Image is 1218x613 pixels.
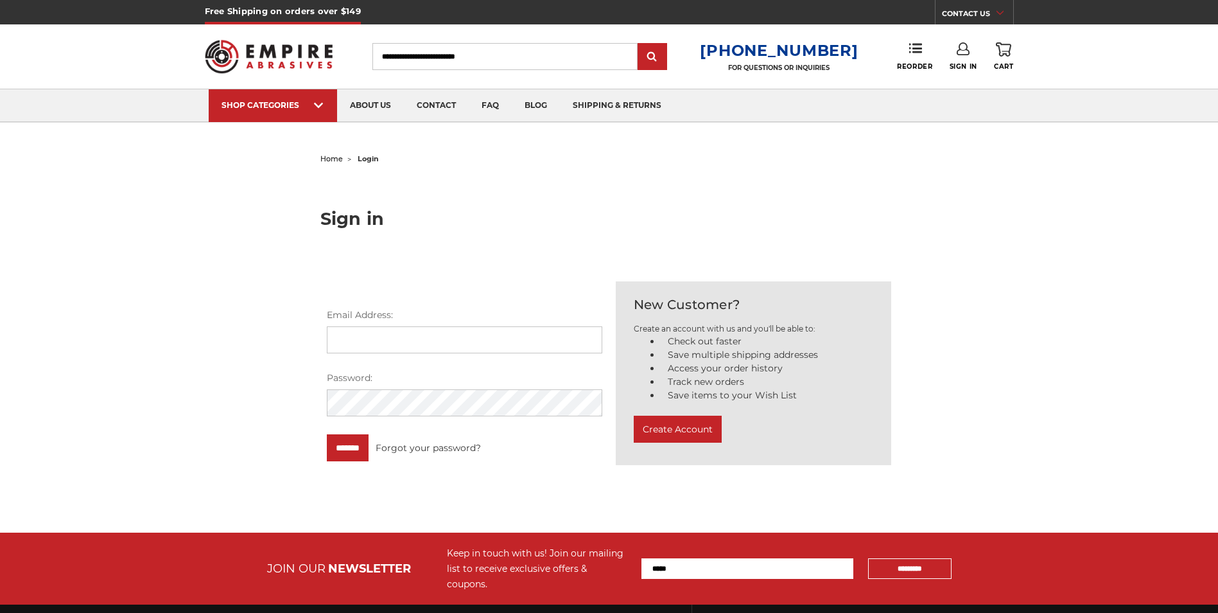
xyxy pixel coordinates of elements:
a: blog [512,89,560,122]
div: SHOP CATEGORIES [222,100,324,110]
input: Submit [639,44,665,70]
p: Create an account with us and you'll be able to: [634,323,873,335]
a: Forgot your password? [376,441,481,455]
button: Create Account [634,416,722,443]
img: Empire Abrasives [205,31,333,82]
a: about us [337,89,404,122]
li: Save items to your Wish List [661,389,873,402]
a: shipping & returns [560,89,674,122]
a: Reorder [897,42,932,70]
li: Check out faster [661,335,873,348]
a: Cart [994,42,1013,71]
span: JOIN OUR [267,562,326,576]
span: Sign In [950,62,977,71]
label: Email Address: [327,308,602,322]
a: [PHONE_NUMBER] [700,41,858,60]
li: Save multiple shipping addresses [661,348,873,362]
a: contact [404,89,469,122]
label: Password: [327,371,602,385]
li: Track new orders [661,375,873,389]
a: faq [469,89,512,122]
a: CONTACT US [942,6,1013,24]
li: Access your order history [661,362,873,375]
div: Keep in touch with us! Join our mailing list to receive exclusive offers & coupons. [447,546,629,592]
h2: New Customer? [634,295,873,314]
span: NEWSLETTER [328,562,411,576]
a: Create Account [634,427,722,439]
p: FOR QUESTIONS OR INQUIRIES [700,64,858,72]
span: Cart [994,62,1013,71]
span: login [358,154,379,163]
a: home [320,154,343,163]
span: Reorder [897,62,932,71]
h1: Sign in [320,210,898,227]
